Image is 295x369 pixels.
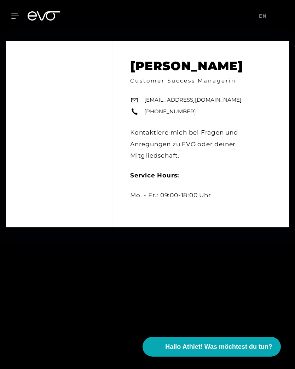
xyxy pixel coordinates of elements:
[144,96,242,104] a: [EMAIL_ADDRESS][DOMAIN_NAME]
[144,108,196,116] a: [PHONE_NUMBER]
[259,13,267,19] span: en
[165,342,272,352] span: Hallo Athlet! Was möchtest du tun?
[143,337,281,357] button: Hallo Athlet! Was möchtest du tun?
[259,12,271,20] a: en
